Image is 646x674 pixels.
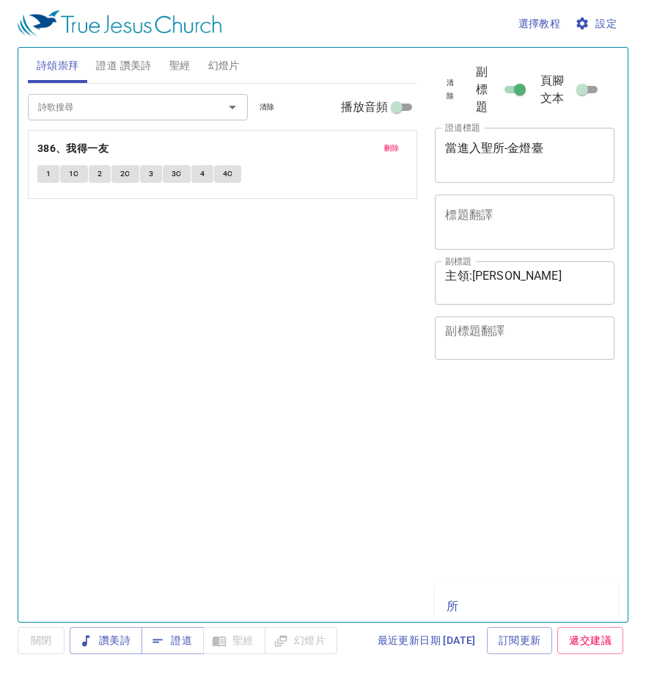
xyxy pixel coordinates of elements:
button: 3 [140,165,162,183]
button: 1C [60,165,88,183]
textarea: 主領:[PERSON_NAME] [445,269,604,297]
button: Open [222,97,243,117]
button: 刪除 [375,139,408,157]
span: 詩頌崇拜 [37,57,79,75]
a: 最近更新日期 [DATE] [372,627,482,654]
a: 訂閱更新 [487,627,553,654]
textarea: 當進入聖所-金燈臺 [445,141,604,169]
img: True Jesus Church [18,10,221,37]
span: 2 [98,167,102,181]
button: 4 [191,165,213,183]
button: 證道 [142,627,204,654]
span: 1 [46,167,51,181]
span: 4C [223,167,233,181]
span: 4 [200,167,205,181]
span: 證道 [153,631,192,650]
span: 副標題 [476,63,499,116]
span: 刪除 [384,142,400,155]
button: 清除 [251,98,284,116]
button: 清除 [435,74,465,105]
a: 遞交建議 [557,627,623,654]
button: 設定 [572,10,623,37]
button: 讚美詩 [70,627,142,654]
span: 訂閱更新 [499,631,541,650]
span: 讚美詩 [81,631,131,650]
span: 遞交建議 [569,631,612,650]
span: 2C [120,167,131,181]
span: 選擇教程 [518,15,561,33]
span: 設定 [578,15,617,33]
span: 最近更新日期 [DATE] [378,631,476,650]
span: 頁腳文本 [540,72,573,107]
button: 1 [37,165,59,183]
button: 2 [89,165,111,183]
span: 聖經 [169,57,191,75]
span: 3C [172,167,182,181]
button: 3C [163,165,191,183]
span: 播放音頻 [341,98,389,116]
b: 386、我得一友 [37,139,109,158]
span: 1C [69,167,79,181]
iframe: from-child [429,375,580,577]
button: 選擇教程 [513,10,567,37]
button: 386、我得一友 [37,139,111,158]
button: 2C [111,165,139,183]
span: 幻燈片 [208,57,240,75]
button: 4C [214,165,242,183]
span: 證道 讚美詩 [96,57,151,75]
span: 清除 [260,101,275,114]
span: 3 [149,167,153,181]
span: 清除 [444,76,456,103]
